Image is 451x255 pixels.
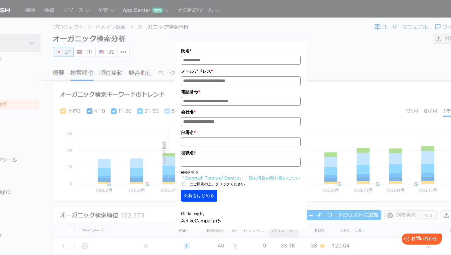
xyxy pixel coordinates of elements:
label: 役職名 [181,149,301,156]
label: 会社名 [181,109,301,115]
a: 「Semrush Terms of Service」 [181,175,243,181]
p: ■同意事項 にご同意の上、クリックください [181,170,301,187]
div: Marketing by [181,211,301,217]
label: 電話番号 [181,88,301,95]
label: 氏名 [181,48,301,54]
a: 「個人情報の取り扱いについて」 [181,175,300,187]
iframe: Help widget launcher [396,231,444,248]
label: 部署名 [181,129,301,136]
label: メールアドレス [181,68,301,75]
button: 分析をはじめる [181,190,217,202]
